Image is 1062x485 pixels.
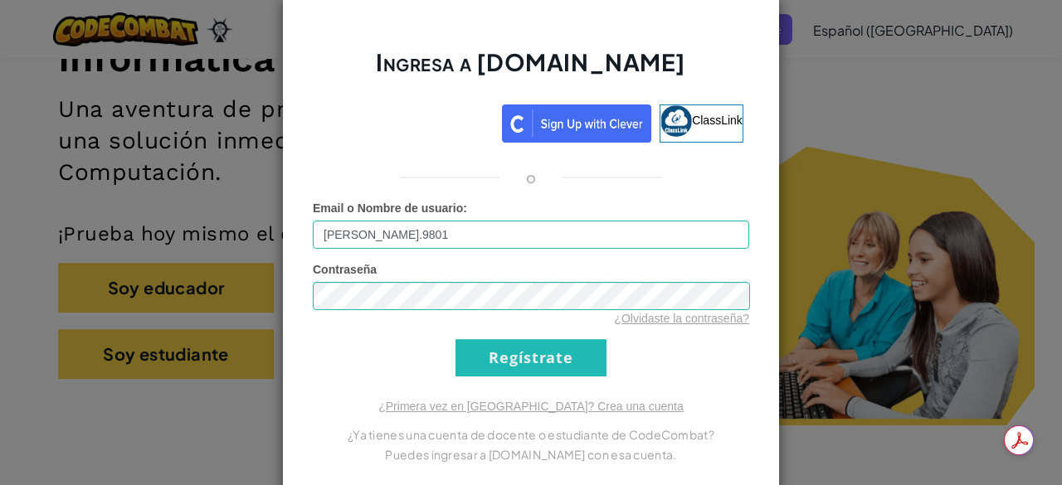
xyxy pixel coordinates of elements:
span: Contraseña [313,263,377,276]
p: o [526,167,536,187]
a: ¿Olvidaste la contraseña? [614,312,749,325]
p: Puedes ingresar a [DOMAIN_NAME] con esa cuenta. [313,444,749,464]
input: Regístrate [455,339,607,376]
a: ¿Primera vez en [GEOGRAPHIC_DATA]? Crea una cuenta [378,400,684,413]
p: ¿Ya tienes una cuenta de docente o estudiante de CodeCombat? [313,424,749,444]
iframe: Sign in with Google Button [310,103,502,139]
img: clever_sso_button@2x.png [502,104,651,143]
span: Email o Nombre de usuario [313,201,463,215]
label: : [313,200,467,216]
span: ClassLink [692,113,743,126]
h2: Ingresa a [DOMAIN_NAME] [313,46,749,95]
img: classlink-logo-small.png [660,105,692,137]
